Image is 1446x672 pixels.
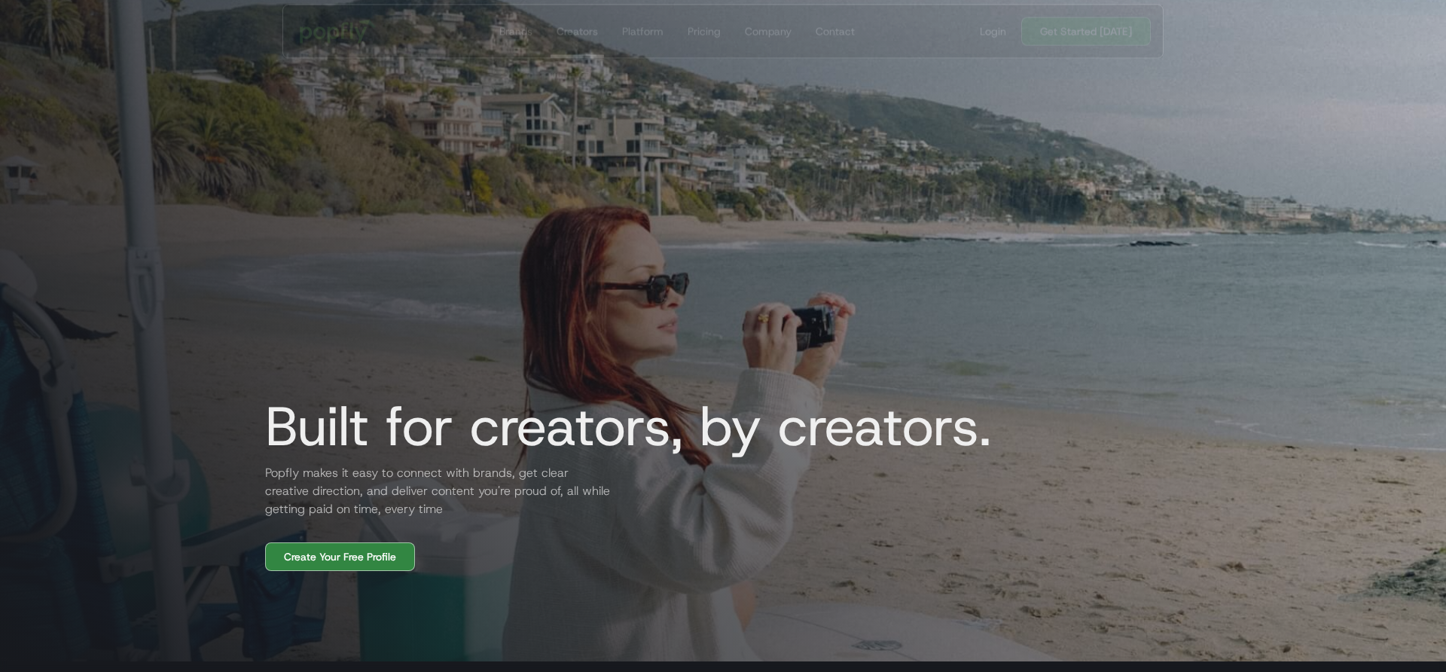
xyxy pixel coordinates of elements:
a: Login [974,24,1012,39]
div: Contact [816,24,855,39]
h1: Built for creators, by creators. [253,396,991,457]
a: Creators [551,5,604,58]
a: Brands [493,5,538,58]
div: Creators [557,24,598,39]
a: Get Started [DATE] [1021,17,1151,46]
a: Company [739,5,798,58]
a: Platform [616,5,670,58]
a: Pricing [682,5,727,58]
a: Contact [810,5,861,58]
a: Create Your Free Profile [265,542,415,571]
div: Platform [622,24,664,39]
div: Pricing [688,24,721,39]
div: Brands [499,24,532,39]
div: Company [745,24,792,39]
div: Login [980,24,1006,39]
h2: Popfly makes it easy to connect with brands, get clear creative direction, and deliver content yo... [253,464,615,518]
a: home [289,9,386,54]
